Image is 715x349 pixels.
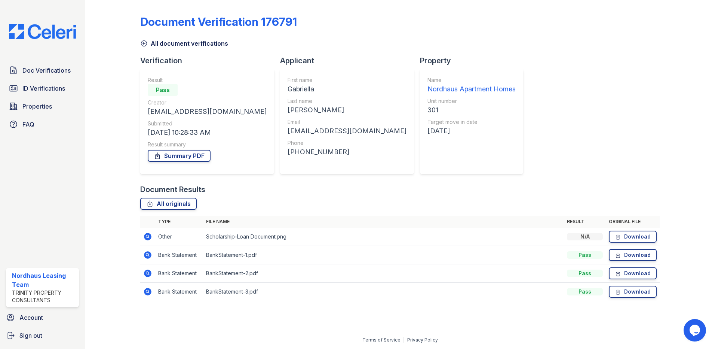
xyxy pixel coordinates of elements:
div: Target move in date [427,118,516,126]
span: Doc Verifications [22,66,71,75]
th: File name [203,216,564,228]
div: Applicant [280,55,420,66]
td: BankStatement-2.pdf [203,264,564,283]
a: Download [609,286,657,298]
div: Pass [148,84,178,96]
div: Result summary [148,141,267,148]
div: Phone [288,139,406,147]
div: Property [420,55,529,66]
span: FAQ [22,120,34,129]
a: All originals [140,198,197,210]
span: Properties [22,102,52,111]
div: Gabriella [288,84,406,94]
th: Type [155,216,203,228]
a: Terms of Service [362,337,401,343]
div: Verification [140,55,280,66]
a: Name Nordhaus Apartment Homes [427,76,516,94]
td: Bank Statement [155,283,203,301]
div: [EMAIL_ADDRESS][DOMAIN_NAME] [288,126,406,136]
div: [DATE] [427,126,516,136]
div: Document Verification 176791 [140,15,297,28]
a: Summary PDF [148,150,211,162]
div: Pass [567,288,603,295]
a: Sign out [3,328,82,343]
td: BankStatement-3.pdf [203,283,564,301]
div: [DATE] 10:28:33 AM [148,127,267,138]
span: Sign out [19,331,42,340]
div: Creator [148,99,267,106]
th: Original file [606,216,660,228]
a: Doc Verifications [6,63,79,78]
a: Download [609,267,657,279]
span: Account [19,313,43,322]
div: [PHONE_NUMBER] [288,147,406,157]
td: Bank Statement [155,246,203,264]
td: BankStatement-1.pdf [203,246,564,264]
div: | [403,337,405,343]
div: N/A [567,233,603,240]
div: [EMAIL_ADDRESS][DOMAIN_NAME] [148,106,267,117]
th: Result [564,216,606,228]
div: Name [427,76,516,84]
div: [PERSON_NAME] [288,105,406,115]
img: CE_Logo_Blue-a8612792a0a2168367f1c8372b55b34899dd931a85d93a1a3d3e32e68fde9ad4.png [3,24,82,39]
div: Result [148,76,267,84]
div: Email [288,118,406,126]
a: ID Verifications [6,81,79,96]
div: Document Results [140,184,205,195]
div: Trinity Property Consultants [12,289,76,304]
a: FAQ [6,117,79,132]
td: Scholarship-Loan Document.png [203,228,564,246]
div: Last name [288,97,406,105]
td: Other [155,228,203,246]
div: First name [288,76,406,84]
a: Download [609,231,657,243]
div: Pass [567,270,603,277]
div: Pass [567,251,603,259]
span: ID Verifications [22,84,65,93]
div: Submitted [148,120,267,127]
a: Download [609,249,657,261]
a: Account [3,310,82,325]
div: Nordhaus Apartment Homes [427,84,516,94]
iframe: chat widget [684,319,708,342]
a: Privacy Policy [407,337,438,343]
div: Nordhaus Leasing Team [12,271,76,289]
a: All document verifications [140,39,228,48]
td: Bank Statement [155,264,203,283]
div: 301 [427,105,516,115]
div: Unit number [427,97,516,105]
a: Properties [6,99,79,114]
